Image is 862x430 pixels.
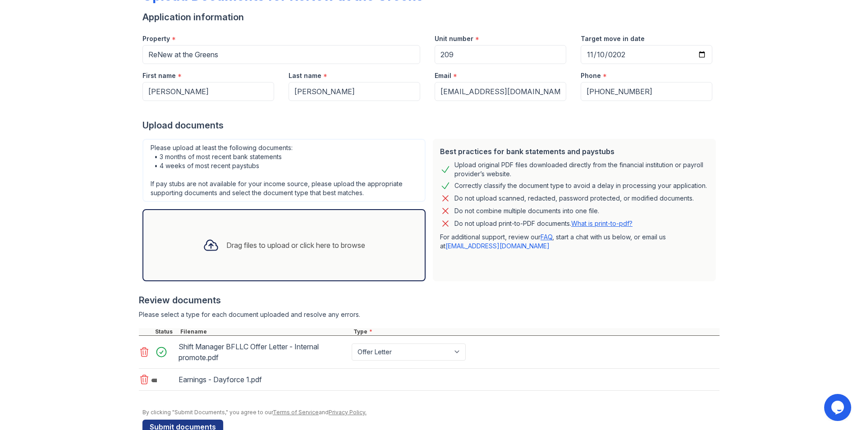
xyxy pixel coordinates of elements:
[329,409,367,416] a: Privacy Policy.
[289,71,321,80] label: Last name
[454,206,599,216] div: Do not combine multiple documents into one file.
[454,193,694,204] div: Do not upload scanned, redacted, password protected, or modified documents.
[445,242,550,250] a: [EMAIL_ADDRESS][DOMAIN_NAME]
[142,11,720,23] div: Application information
[153,328,179,335] div: Status
[139,294,720,306] div: Review documents
[352,328,720,335] div: Type
[179,372,348,387] div: Earnings - Dayforce 1.pdf
[454,180,707,191] div: Correctly classify the document type to avoid a delay in processing your application.
[139,310,720,319] div: Please select a type for each document uploaded and resolve any errors.
[440,233,709,251] p: For additional support, review our , start a chat with us below, or email us at
[454,160,709,178] div: Upload original PDF files downloaded directly from the financial institution or payroll provider’...
[435,34,473,43] label: Unit number
[581,34,645,43] label: Target move in date
[179,339,348,365] div: Shift Manager BFLLC Offer Letter - Internal promote.pdf
[142,71,176,80] label: First name
[541,233,552,241] a: FAQ
[824,394,853,421] iframe: chat widget
[179,328,352,335] div: Filename
[581,71,601,80] label: Phone
[142,34,170,43] label: Property
[142,139,426,202] div: Please upload at least the following documents: • 3 months of most recent bank statements • 4 wee...
[435,71,451,80] label: Email
[571,220,633,227] a: What is print-to-pdf?
[226,240,365,251] div: Drag files to upload or click here to browse
[142,119,720,132] div: Upload documents
[142,409,720,416] div: By clicking "Submit Documents," you agree to our and
[454,219,633,228] p: Do not upload print-to-PDF documents.
[273,409,319,416] a: Terms of Service
[440,146,709,157] div: Best practices for bank statements and paystubs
